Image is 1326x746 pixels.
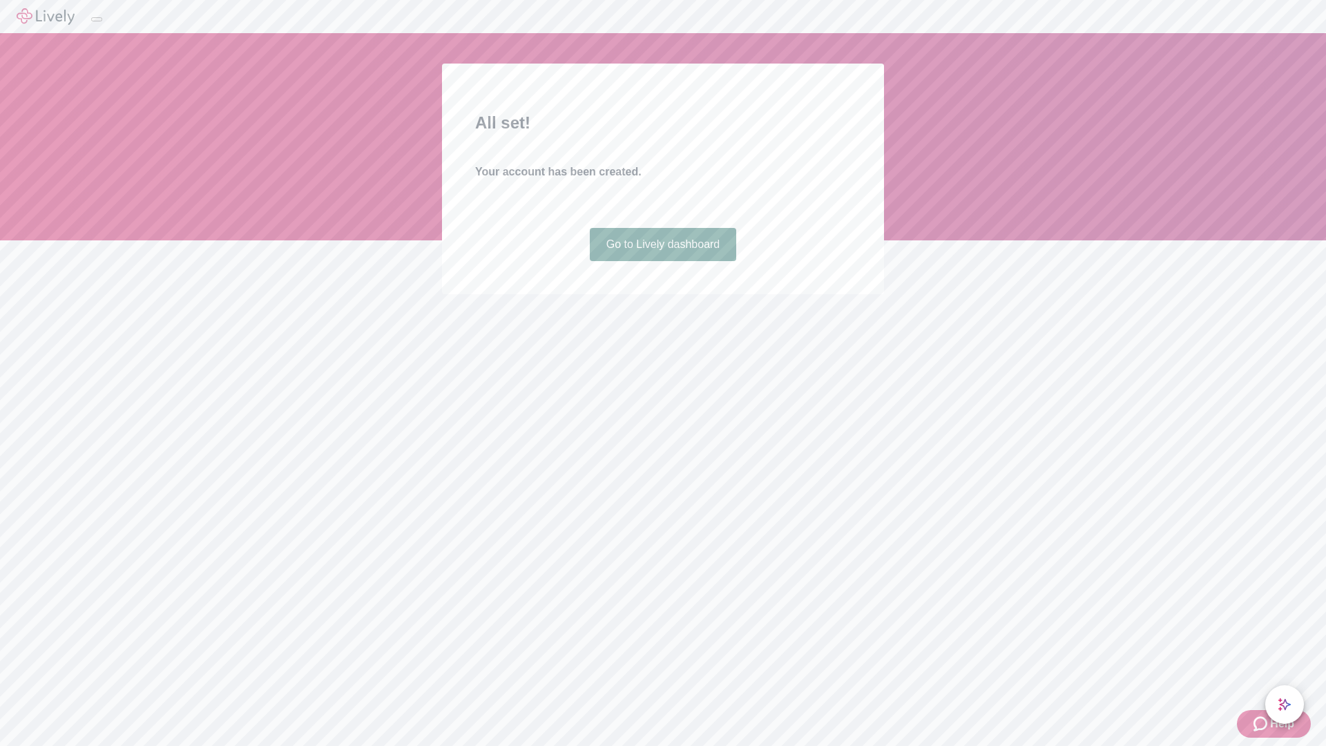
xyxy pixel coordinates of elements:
[1278,698,1291,711] svg: Lively AI Assistant
[475,111,851,135] h2: All set!
[590,228,737,261] a: Go to Lively dashboard
[1237,710,1311,738] button: Zendesk support iconHelp
[475,164,851,180] h4: Your account has been created.
[1253,716,1270,732] svg: Zendesk support icon
[1265,685,1304,724] button: chat
[1270,716,1294,732] span: Help
[17,8,75,25] img: Lively
[91,17,102,21] button: Log out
